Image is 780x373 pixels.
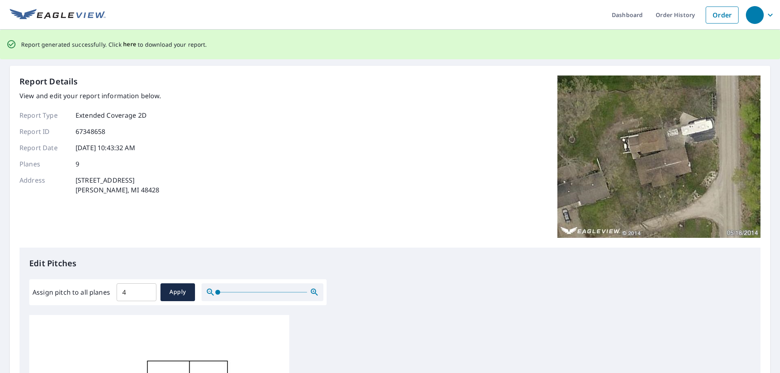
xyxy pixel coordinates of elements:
[19,175,68,195] p: Address
[117,281,156,304] input: 00.0
[76,159,79,169] p: 9
[32,287,110,297] label: Assign pitch to all planes
[167,287,188,297] span: Apply
[21,39,207,50] p: Report generated successfully. Click to download your report.
[76,175,159,195] p: [STREET_ADDRESS] [PERSON_NAME], MI 48428
[76,110,147,120] p: Extended Coverage 2D
[29,257,751,270] p: Edit Pitches
[19,143,68,153] p: Report Date
[19,127,68,136] p: Report ID
[160,283,195,301] button: Apply
[557,75,760,238] img: Top image
[76,127,105,136] p: 67348658
[706,6,739,24] a: Order
[123,39,136,50] button: here
[19,75,78,88] p: Report Details
[19,159,68,169] p: Planes
[19,91,161,101] p: View and edit your report information below.
[76,143,135,153] p: [DATE] 10:43:32 AM
[10,9,106,21] img: EV Logo
[19,110,68,120] p: Report Type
